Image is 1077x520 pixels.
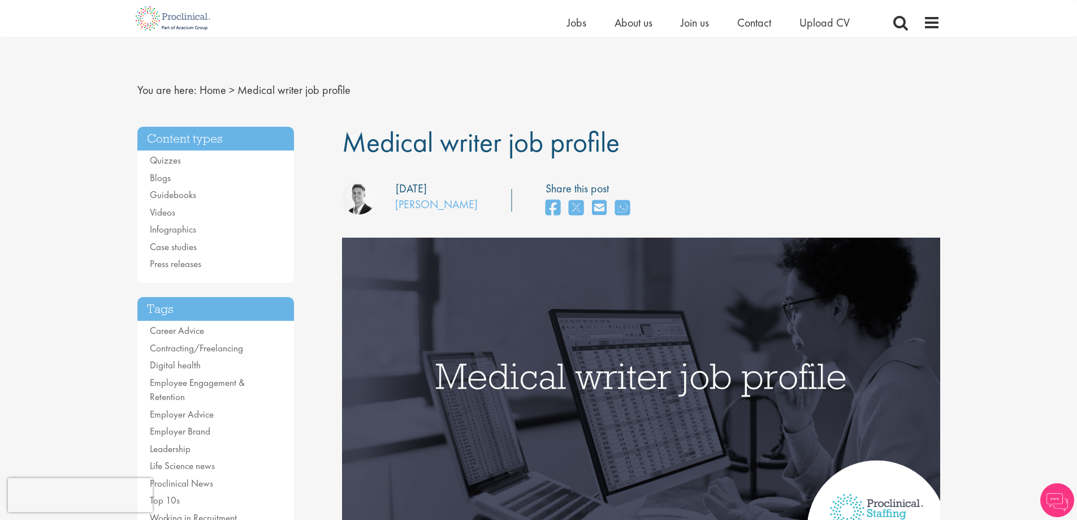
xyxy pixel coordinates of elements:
[396,181,427,197] div: [DATE]
[150,376,245,403] a: Employee Engagement & Retention
[137,297,295,321] h3: Tags
[150,223,196,235] a: Infographics
[150,408,214,420] a: Employer Advice
[137,83,197,97] span: You are here:
[150,171,171,184] a: Blogs
[229,83,235,97] span: >
[615,15,652,30] a: About us
[567,15,586,30] a: Jobs
[1040,483,1074,517] img: Chatbot
[200,83,226,97] a: breadcrumb link
[150,154,181,166] a: Quizzes
[150,477,213,489] a: Proclinical News
[150,494,180,506] a: Top 10s
[137,127,295,151] h3: Content types
[546,196,560,221] a: share on facebook
[681,15,709,30] a: Join us
[342,181,376,214] img: George Watson
[150,324,204,337] a: Career Advice
[150,342,243,354] a: Contracting/Freelancing
[799,15,850,30] a: Upload CV
[395,197,478,212] a: [PERSON_NAME]
[8,478,153,512] iframe: reCAPTCHA
[150,257,201,270] a: Press releases
[150,188,196,201] a: Guidebooks
[342,124,620,160] span: Medical writer job profile
[546,181,635,197] label: Share this post
[615,196,630,221] a: share on whats app
[150,359,201,371] a: Digital health
[150,425,210,437] a: Employer Brand
[737,15,771,30] a: Contact
[150,240,197,253] a: Case studies
[150,442,191,455] a: Leadership
[150,459,215,472] a: Life Science news
[237,83,351,97] span: Medical writer job profile
[569,196,583,221] a: share on twitter
[150,206,175,218] a: Videos
[592,196,607,221] a: share on email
